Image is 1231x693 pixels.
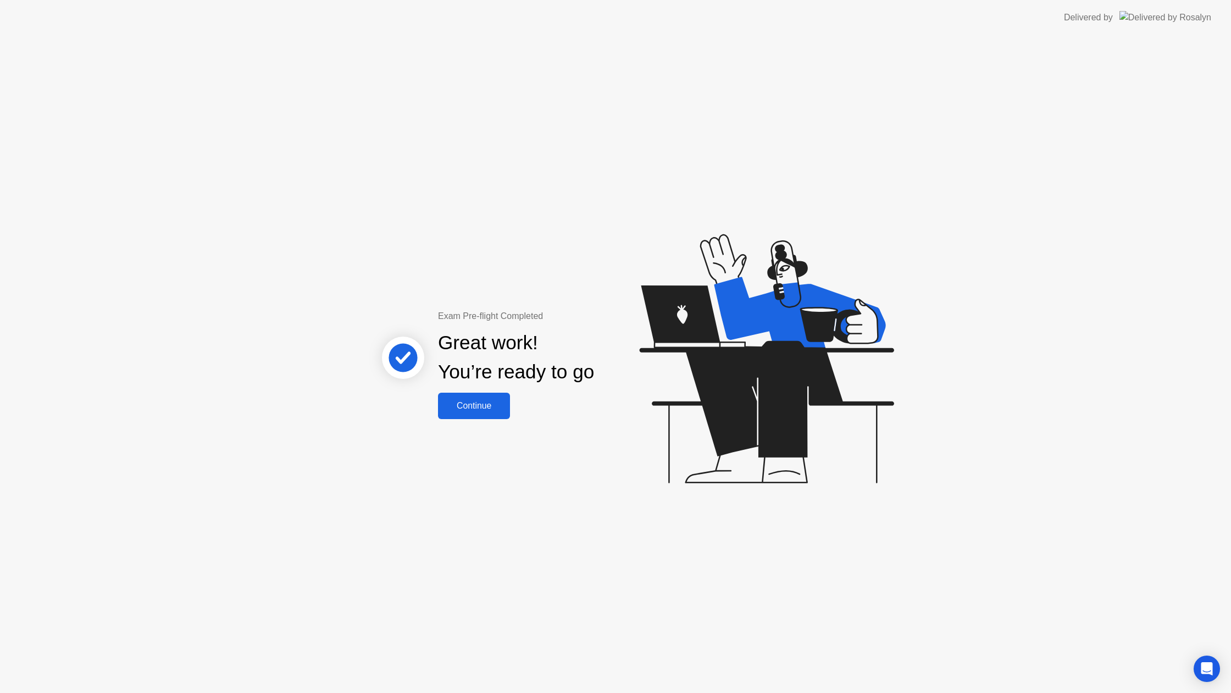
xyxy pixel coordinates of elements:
div: Great work! You’re ready to go [438,328,594,387]
div: Exam Pre-flight Completed [438,310,665,323]
div: Delivered by [1064,11,1113,24]
div: Continue [441,401,507,411]
button: Continue [438,393,510,419]
img: Delivered by Rosalyn [1119,11,1211,24]
div: Open Intercom Messenger [1194,656,1220,682]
